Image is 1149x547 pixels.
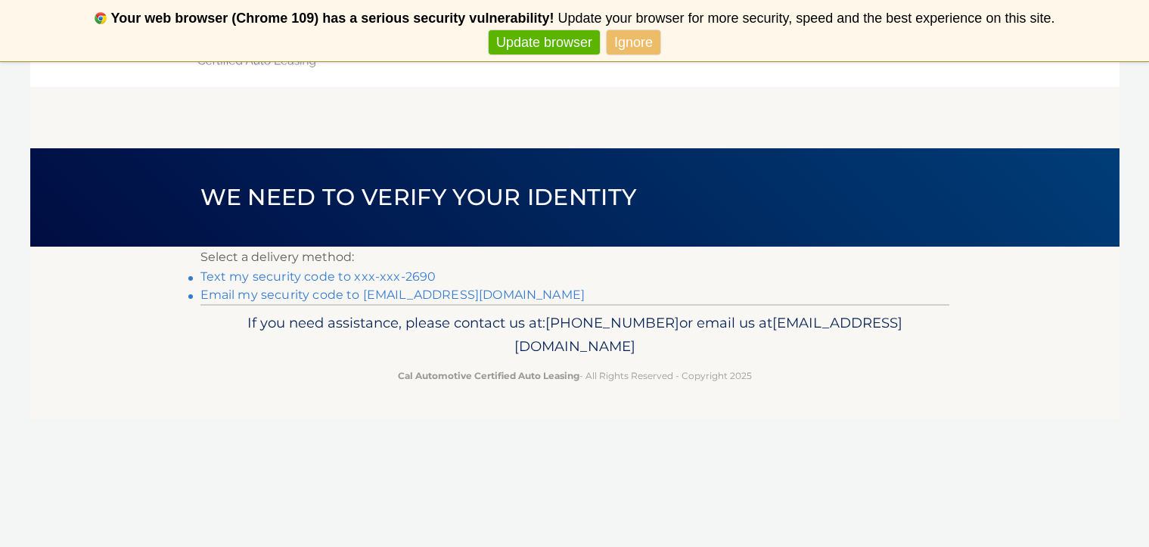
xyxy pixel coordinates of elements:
b: Your web browser (Chrome 109) has a serious security vulnerability! [111,11,554,26]
strong: Cal Automotive Certified Auto Leasing [398,370,579,381]
span: Update your browser for more security, speed and the best experience on this site. [557,11,1054,26]
p: Select a delivery method: [200,247,949,268]
a: Email my security code to [EMAIL_ADDRESS][DOMAIN_NAME] [200,287,585,302]
a: Update browser [489,30,600,55]
a: Text my security code to xxx-xxx-2690 [200,269,436,284]
span: We need to verify your identity [200,183,637,211]
span: [PHONE_NUMBER] [545,314,679,331]
a: Ignore [607,30,660,55]
p: - All Rights Reserved - Copyright 2025 [210,368,939,384]
p: If you need assistance, please contact us at: or email us at [210,311,939,359]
